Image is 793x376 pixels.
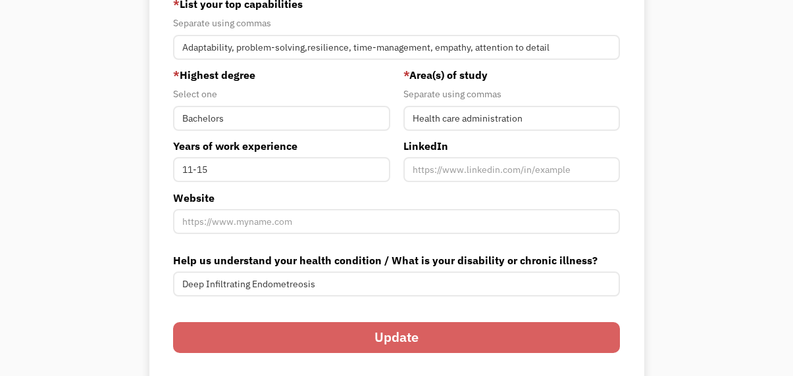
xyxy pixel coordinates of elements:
[403,138,621,154] label: LinkedIn
[173,271,621,296] input: Deafness, Depression, Diabetes
[173,157,390,182] input: 5-10
[403,67,621,83] label: Area(s) of study
[403,157,621,182] input: https://www.linkedin.com/in/example
[173,322,621,353] input: Update
[173,15,621,31] div: Separate using commas
[173,138,390,154] label: Years of work experience
[173,86,390,102] div: Select one
[173,67,390,83] label: Highest degree
[173,209,621,234] input: https://www.myname.com
[403,106,621,131] input: Anthropology, Education
[173,106,390,131] input: Masters
[173,35,621,60] input: Videography, photography, accounting
[173,252,621,268] label: Help us understand your health condition / What is your disability or chronic illness?
[403,86,621,102] div: Separate using commas
[173,190,621,206] label: Website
